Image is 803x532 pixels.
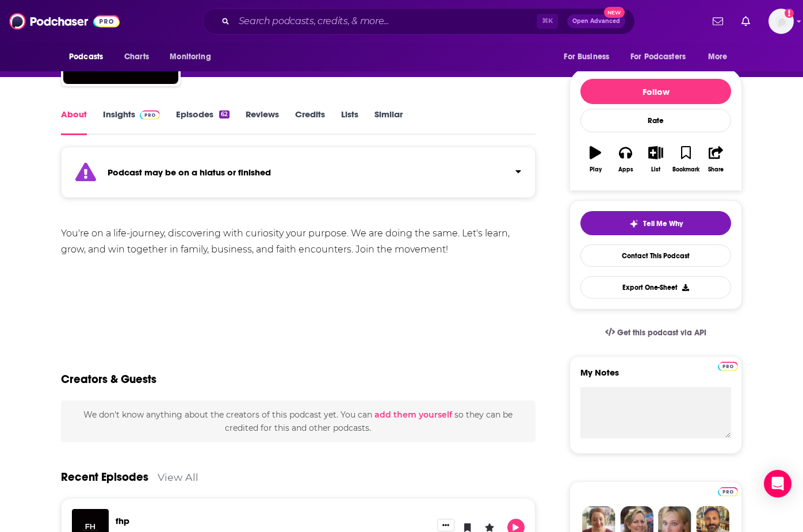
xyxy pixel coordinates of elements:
[718,487,738,496] img: Podchaser Pro
[708,166,724,173] div: Share
[374,410,452,419] button: add them yourself
[116,515,129,526] a: fhp
[61,470,148,484] a: Recent Episodes
[700,46,742,68] button: open menu
[437,519,454,531] button: Show More Button
[234,12,537,30] input: Search podcasts, credits, & more...
[580,276,731,298] button: Export One-Sheet
[671,139,701,180] button: Bookmark
[246,109,279,135] a: Reviews
[124,49,149,65] span: Charts
[61,225,536,258] div: You're on a life-journey, discovering with curiosity your purpose. We are doing the same. Let's l...
[162,46,225,68] button: open menu
[108,167,271,178] strong: Podcast may be on a hiatus or finished
[590,166,602,173] div: Play
[718,485,738,496] a: Pro website
[768,9,794,34] img: User Profile
[556,46,624,68] button: open menu
[219,110,230,118] div: 62
[708,12,728,31] a: Show notifications dropdown
[580,211,731,235] button: tell me why sparkleTell Me Why
[618,166,633,173] div: Apps
[572,18,620,24] span: Open Advanced
[630,49,686,65] span: For Podcasters
[61,372,156,386] h2: Creators & Guests
[604,7,625,18] span: New
[170,49,211,65] span: Monitoring
[580,244,731,267] a: Contact This Podcast
[580,139,610,180] button: Play
[83,409,513,433] span: We don't know anything about the creators of this podcast yet . You can so they can be credited f...
[768,9,794,34] button: Show profile menu
[718,360,738,371] a: Pro website
[176,109,230,135] a: Episodes62
[341,109,358,135] a: Lists
[764,470,791,497] div: Open Intercom Messenger
[629,219,638,228] img: tell me why sparkle
[641,139,671,180] button: List
[537,14,558,29] span: ⌘ K
[202,8,635,35] div: Search podcasts, credits, & more...
[785,9,794,18] svg: Add a profile image
[596,319,716,347] a: Get this podcast via API
[672,166,699,173] div: Bookmark
[374,109,403,135] a: Similar
[651,166,660,173] div: List
[610,139,640,180] button: Apps
[580,109,731,132] div: Rate
[117,46,156,68] a: Charts
[140,110,160,120] img: Podchaser Pro
[61,46,118,68] button: open menu
[643,219,683,228] span: Tell Me Why
[701,139,731,180] button: Share
[103,109,160,135] a: InsightsPodchaser Pro
[9,10,120,32] img: Podchaser - Follow, Share and Rate Podcasts
[295,109,325,135] a: Credits
[768,9,794,34] span: Logged in as shcarlos
[718,362,738,371] img: Podchaser Pro
[580,367,731,387] label: My Notes
[564,49,609,65] span: For Business
[580,79,731,104] button: Follow
[158,471,198,483] a: View All
[623,46,702,68] button: open menu
[61,154,536,198] section: Click to expand status details
[737,12,755,31] a: Show notifications dropdown
[69,49,103,65] span: Podcasts
[617,328,706,338] span: Get this podcast via API
[61,109,87,135] a: About
[708,49,728,65] span: More
[567,14,625,28] button: Open AdvancedNew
